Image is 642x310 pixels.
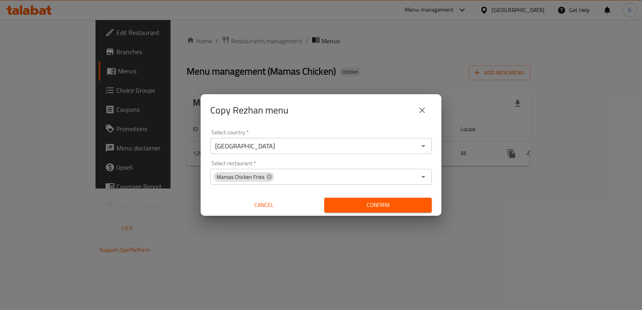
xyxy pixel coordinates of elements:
[210,198,318,213] button: Cancel
[418,140,429,152] button: Open
[324,198,432,213] button: Confirm
[213,173,268,181] span: Mamas Chicken Fries
[418,171,429,182] button: Open
[331,200,425,210] span: Confirm
[210,104,288,117] h2: Copy Rezhan menu
[412,101,432,120] button: close
[213,172,274,182] div: Mamas Chicken Fries
[213,200,315,210] span: Cancel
